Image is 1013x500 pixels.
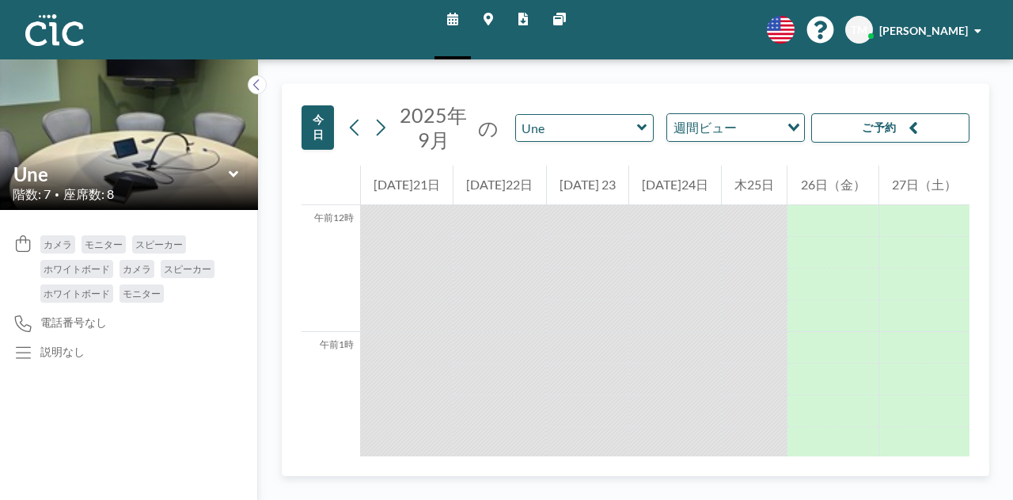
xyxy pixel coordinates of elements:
font: 電話番号なし [40,315,107,329]
div: オプションを検索 [667,114,804,141]
font: [DATE] 23 [560,177,616,192]
font: 座席数: 8 [63,186,114,201]
input: ウネ [13,162,229,185]
font: TM [851,23,867,36]
font: モニター [123,288,161,300]
font: の [478,116,499,139]
button: 今日 [302,105,334,150]
button: ご予約 [811,113,969,143]
font: 説明なし [40,345,85,358]
font: [DATE]22日 [466,177,533,192]
font: ホワイトボード [44,263,110,275]
font: スピーカー [135,239,183,250]
font: カメラ [44,239,72,250]
font: 週間ビュー [673,120,737,135]
font: [PERSON_NAME] [879,24,968,37]
font: 26日（金） [801,177,866,192]
input: ウネ [516,115,637,141]
font: ホワイトボード [44,288,110,300]
font: • [55,189,59,199]
font: 27日（土） [892,177,957,192]
font: 午前12時 [314,212,354,223]
font: [DATE]21日 [374,177,440,192]
font: 2025年9月 [400,103,467,151]
font: ご予約 [862,120,896,134]
font: 午前1時 [320,338,354,350]
font: [DATE]24日 [642,177,708,192]
img: 組織ロゴ [25,14,84,46]
font: モニター [85,239,123,250]
font: スピーカー [164,263,211,275]
font: 階数: 7 [13,186,51,201]
font: カメラ [123,263,151,275]
input: オプションを検索 [742,117,778,138]
font: 今日 [313,113,324,141]
font: 木25日 [734,177,774,192]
